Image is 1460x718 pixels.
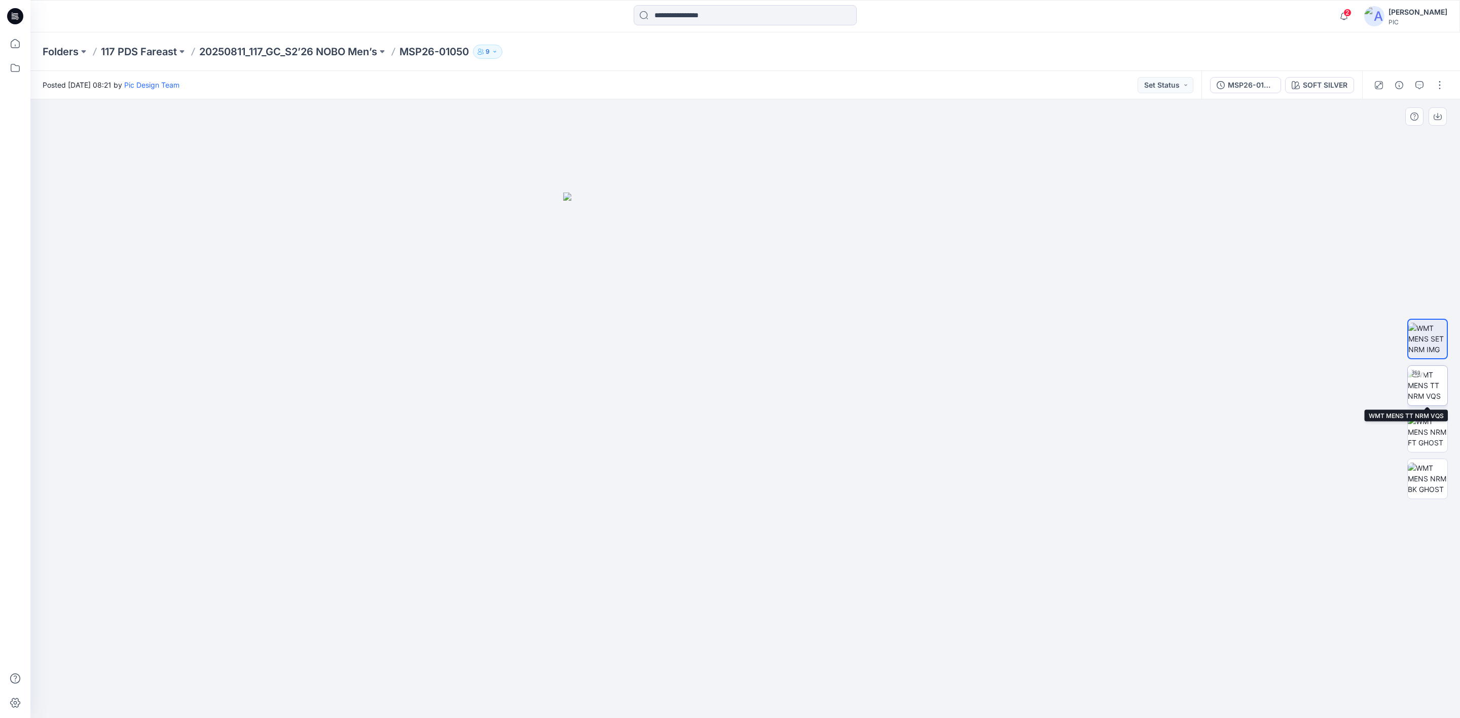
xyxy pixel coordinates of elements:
[1364,6,1384,26] img: avatar
[1343,9,1352,17] span: 2
[1389,6,1447,18] div: [PERSON_NAME]
[1210,77,1281,93] button: MSP26-01050
[124,81,179,89] a: Pic Design Team
[1391,77,1407,93] button: Details
[1389,18,1447,26] div: PIC
[1303,80,1347,91] div: SOFT SILVER
[486,46,490,57] p: 9
[199,45,377,59] a: 20250811_117_GC_S2’26 NOBO Men’s
[1408,463,1447,495] img: WMT MENS NRM BK GHOST
[473,45,502,59] button: 9
[1285,77,1354,93] button: SOFT SILVER
[101,45,177,59] a: 117 PDS Fareast
[399,45,469,59] p: MSP26-01050
[1408,369,1447,401] img: WMT MENS TT NRM VQS
[1408,323,1447,355] img: WMT MENS SET NRM IMG
[1408,416,1447,448] img: WMT MENS NRM FT GHOST
[43,80,179,90] span: Posted [DATE] 08:21 by
[43,45,79,59] a: Folders
[1228,80,1274,91] div: MSP26-01050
